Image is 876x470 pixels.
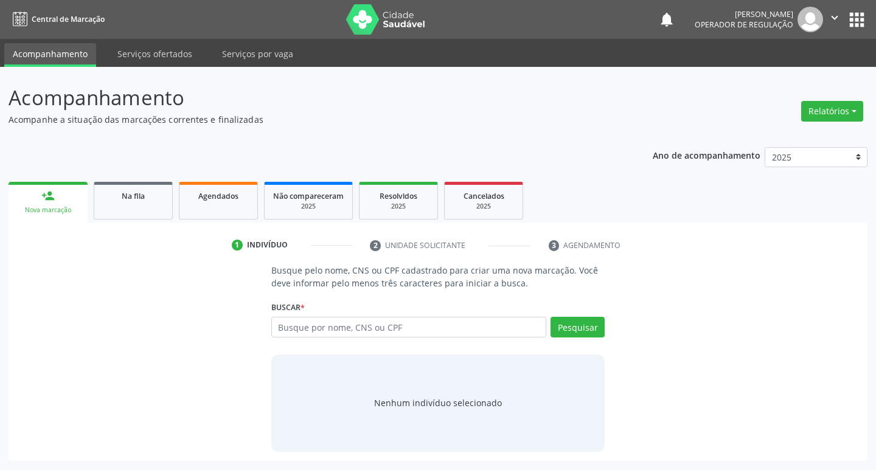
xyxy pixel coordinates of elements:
[453,202,514,211] div: 2025
[828,11,841,24] i: 
[109,43,201,64] a: Serviços ofertados
[271,298,305,317] label: Buscar
[198,191,238,201] span: Agendados
[17,206,79,215] div: Nova marcação
[122,191,145,201] span: Na fila
[653,147,760,162] p: Ano de acompanhamento
[9,9,105,29] a: Central de Marcação
[846,9,867,30] button: apps
[32,14,105,24] span: Central de Marcação
[273,191,344,201] span: Não compareceram
[658,11,675,28] button: notifications
[9,83,610,113] p: Acompanhamento
[551,317,605,337] button: Pesquisar
[464,191,504,201] span: Cancelados
[801,101,863,122] button: Relatórios
[798,7,823,32] img: img
[9,113,610,126] p: Acompanhe a situação das marcações correntes e finalizadas
[41,189,55,202] div: person_add
[214,43,302,64] a: Serviços por vaga
[271,264,605,289] p: Busque pelo nome, CNS ou CPF cadastrado para criar uma nova marcação. Você deve informar pelo men...
[271,317,547,337] input: Busque por nome, CNS ou CPF
[374,396,502,409] div: Nenhum indivíduo selecionado
[380,191,417,201] span: Resolvidos
[695,19,793,30] span: Operador de regulação
[273,202,344,211] div: 2025
[247,240,288,251] div: Indivíduo
[4,43,96,67] a: Acompanhamento
[368,202,429,211] div: 2025
[232,240,243,251] div: 1
[695,9,793,19] div: [PERSON_NAME]
[823,7,846,32] button: 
